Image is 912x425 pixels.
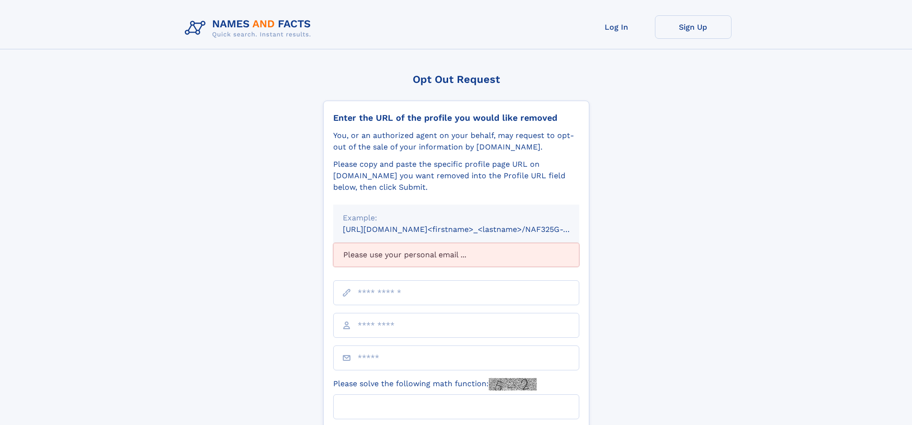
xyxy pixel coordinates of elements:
a: Sign Up [655,15,732,39]
img: Logo Names and Facts [181,15,319,41]
small: [URL][DOMAIN_NAME]<firstname>_<lastname>/NAF325G-xxxxxxxx [343,225,597,234]
div: You, or an authorized agent on your behalf, may request to opt-out of the sale of your informatio... [333,130,579,153]
div: Example: [343,212,570,224]
label: Please solve the following math function: [333,378,537,391]
div: Opt Out Request [323,73,589,85]
div: Please copy and paste the specific profile page URL on [DOMAIN_NAME] you want removed into the Pr... [333,159,579,193]
div: Please use your personal email ... [333,243,579,267]
a: Log In [578,15,655,39]
div: Enter the URL of the profile you would like removed [333,113,579,123]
